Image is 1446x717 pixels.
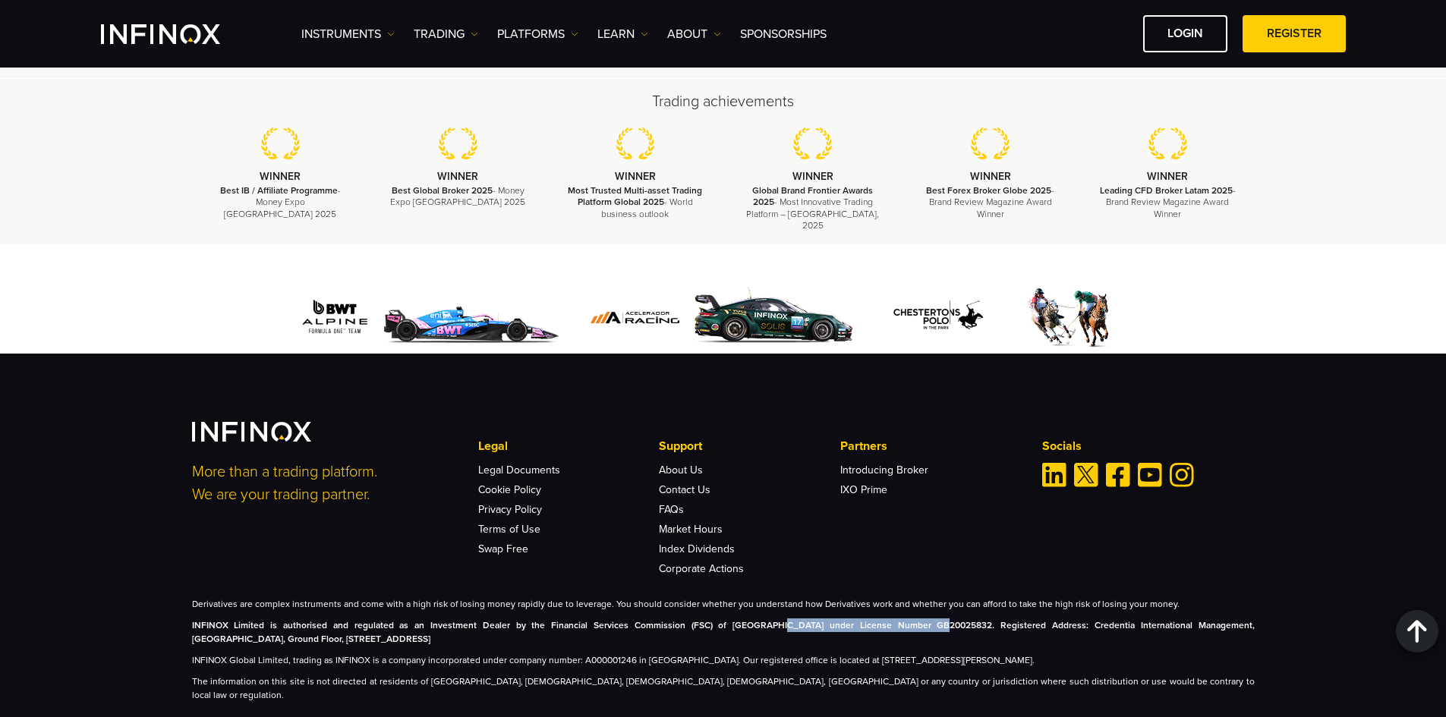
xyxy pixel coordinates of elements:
p: More than a trading platform. We are your trading partner. [192,461,458,506]
p: - Brand Review Magazine Award Winner [921,185,1060,220]
p: Support [659,437,840,455]
strong: Best Global Broker 2025 [392,185,493,196]
p: INFINOX Global Limited, trading as INFINOX is a company incorporated under company number: A00000... [192,653,1255,667]
a: IXO Prime [840,483,887,496]
strong: WINNER [615,170,656,183]
p: Derivatives are complex instruments and come with a high risk of losing money rapidly due to leve... [192,597,1255,611]
a: Facebook [1106,463,1130,487]
a: Index Dividends [659,542,735,555]
a: PLATFORMS [497,25,578,43]
p: - World business outlook [565,185,705,220]
strong: Best Forex Broker Globe 2025 [926,185,1051,196]
strong: Leading CFD Broker Latam 2025 [1100,185,1233,196]
p: - Brand Review Magazine Award Winner [1098,185,1237,220]
p: Legal [478,437,659,455]
a: Contact Us [659,483,710,496]
a: FAQs [659,503,684,516]
p: Socials [1042,437,1255,455]
a: About Us [659,464,703,476]
strong: INFINOX Limited is authorised and regulated as an Investment Dealer by the Financial Services Com... [192,620,1255,644]
a: TRADING [414,25,478,43]
a: Terms of Use [478,523,540,536]
a: Privacy Policy [478,503,542,516]
a: Instruments [301,25,395,43]
strong: WINNER [792,170,833,183]
a: Linkedin [1042,463,1066,487]
strong: WINNER [437,170,478,183]
a: Swap Free [478,542,528,555]
a: Corporate Actions [659,562,744,575]
strong: Most Trusted Multi-asset Trading Platform Global 2025 [568,185,702,207]
a: Learn [597,25,648,43]
a: Legal Documents [478,464,560,476]
strong: WINNER [970,170,1011,183]
a: REGISTER [1243,15,1346,52]
a: ABOUT [667,25,721,43]
a: SPONSORSHIPS [740,25,827,43]
p: Partners [840,437,1021,455]
a: INFINOX Logo [101,24,256,44]
a: Instagram [1170,463,1194,487]
strong: Global Brand Frontier Awards 2025 [752,185,873,207]
a: LOGIN [1143,15,1227,52]
strong: WINNER [1147,170,1188,183]
strong: Best IB / Affiliate Programme [220,185,338,196]
p: The information on this site is not directed at residents of [GEOGRAPHIC_DATA], [DEMOGRAPHIC_DATA... [192,675,1255,702]
p: - Money Expo [GEOGRAPHIC_DATA] 2025 [211,185,351,220]
a: Youtube [1138,463,1162,487]
a: Twitter [1074,463,1098,487]
a: Market Hours [659,523,723,536]
strong: WINNER [260,170,301,183]
p: - Money Expo [GEOGRAPHIC_DATA] 2025 [388,185,528,208]
p: - Most Innovative Trading Platform – [GEOGRAPHIC_DATA], 2025 [743,185,883,231]
a: Cookie Policy [478,483,541,496]
h2: Trading achievements [192,91,1255,112]
a: Introducing Broker [840,464,928,476]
